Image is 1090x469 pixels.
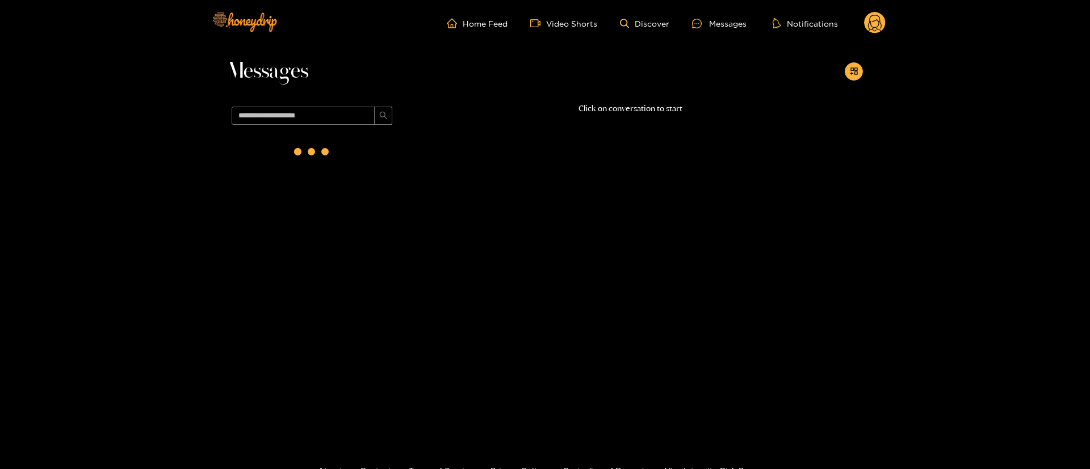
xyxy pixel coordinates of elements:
[620,19,669,28] a: Discover
[692,17,747,30] div: Messages
[447,18,508,28] a: Home Feed
[447,18,463,28] span: home
[530,18,597,28] a: Video Shorts
[530,18,546,28] span: video-camera
[379,111,388,121] span: search
[227,58,308,85] span: Messages
[397,102,863,115] p: Click on conversation to start
[845,62,863,81] button: appstore-add
[374,107,392,125] button: search
[769,18,841,29] button: Notifications
[850,67,858,77] span: appstore-add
